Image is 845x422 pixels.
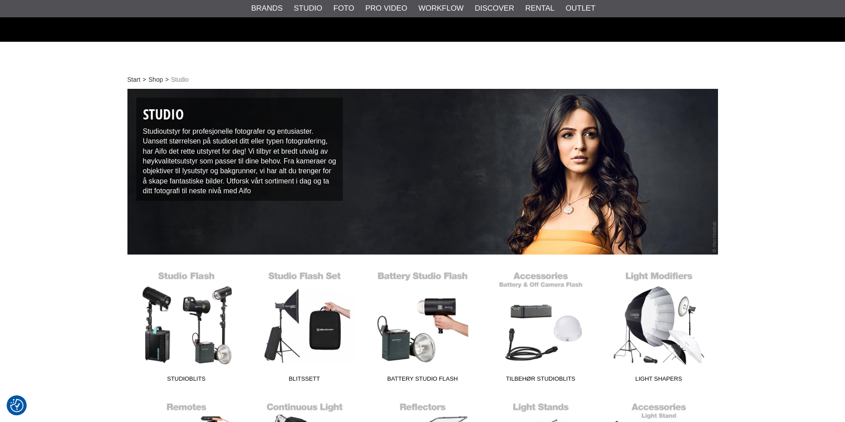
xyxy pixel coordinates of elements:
[10,398,24,414] button: Samtykkepreferanser
[127,75,141,84] a: Start
[566,3,595,14] a: Outlet
[246,374,364,386] span: Blitssett
[294,3,322,14] a: Studio
[482,374,600,386] span: Tilbehør Studioblits
[418,3,464,14] a: Workflow
[525,3,555,14] a: Rental
[165,75,169,84] span: >
[10,399,24,412] img: Revisit consent button
[136,98,343,201] div: Studioutstyr for profesjonelle fotografer og entusiaster. Uansett størrelsen på studioet ditt ell...
[171,75,189,84] span: Studio
[127,267,246,386] a: Studioblits
[600,374,718,386] span: Light Shapers
[475,3,514,14] a: Discover
[143,75,146,84] span: >
[333,3,354,14] a: Foto
[364,267,482,386] a: Battery Studio Flash
[364,374,482,386] span: Battery Studio Flash
[246,267,364,386] a: Blitssett
[143,104,337,124] h1: Studio
[251,3,283,14] a: Brands
[365,3,407,14] a: Pro Video
[127,374,246,386] span: Studioblits
[127,89,718,255] img: Studioutstyr
[600,267,718,386] a: Light Shapers
[148,75,163,84] a: Shop
[482,267,600,386] a: Tilbehør Studioblits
